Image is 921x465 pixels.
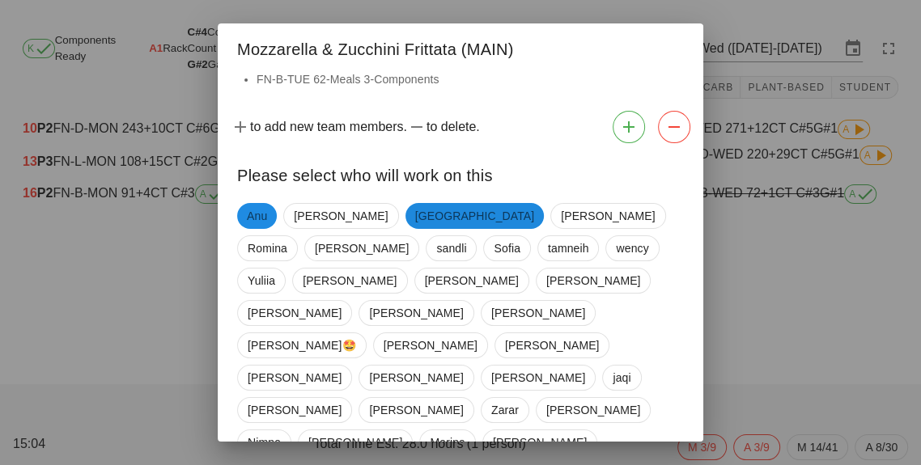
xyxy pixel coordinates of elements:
span: [PERSON_NAME] [425,268,519,293]
span: [PERSON_NAME] [546,398,640,422]
span: wency [616,236,648,260]
span: [PERSON_NAME] [303,268,397,293]
span: [PERSON_NAME] [491,301,585,325]
div: Mozzarella & Zucchini Frittata (MAIN) [218,23,703,70]
span: Nimna [248,430,281,454]
span: [PERSON_NAME]🤩 [248,333,356,357]
span: [PERSON_NAME] [493,430,587,454]
span: [PERSON_NAME] [561,204,655,228]
span: [PERSON_NAME] [505,333,599,357]
span: tamneih [548,236,589,260]
span: [PERSON_NAME] [369,366,463,390]
span: Zarar [491,398,519,422]
span: [PERSON_NAME] [248,301,342,325]
div: to add new team members. to delete. [218,104,703,150]
span: sandli [436,236,466,260]
span: [PERSON_NAME] [546,268,640,293]
span: Sofia [494,236,520,260]
span: [PERSON_NAME] [248,366,342,390]
span: [PERSON_NAME] [384,333,477,357]
span: [PERSON_NAME] [315,236,409,260]
span: [PERSON_NAME] [248,398,342,422]
span: [PERSON_NAME] [491,366,585,390]
span: [PERSON_NAME] [369,398,463,422]
span: Yuliia [248,268,275,293]
span: [GEOGRAPHIC_DATA] [415,203,534,229]
span: [PERSON_NAME] [294,204,388,228]
span: Romina [248,236,287,260]
span: [PERSON_NAME] [308,430,402,454]
span: Anu [247,203,267,229]
div: Please select who will work on this [218,150,703,197]
span: Marina [430,430,465,454]
span: jaqi [613,366,630,390]
span: [PERSON_NAME] [369,301,463,325]
li: FN-B-TUE 62-Meals 3-Components [257,70,684,88]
